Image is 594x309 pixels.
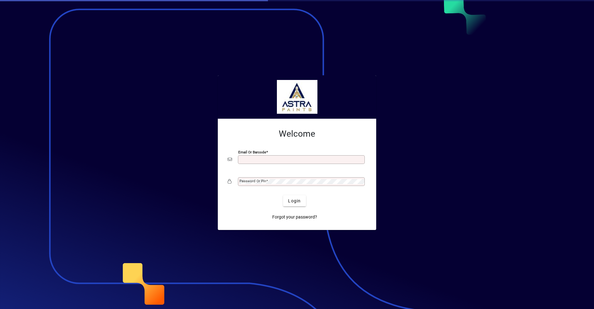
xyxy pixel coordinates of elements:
[270,211,320,223] a: Forgot your password?
[238,150,266,154] mat-label: Email or Barcode
[288,198,301,204] span: Login
[272,214,317,220] span: Forgot your password?
[239,179,266,183] mat-label: Password or Pin
[228,129,366,139] h2: Welcome
[283,195,306,206] button: Login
